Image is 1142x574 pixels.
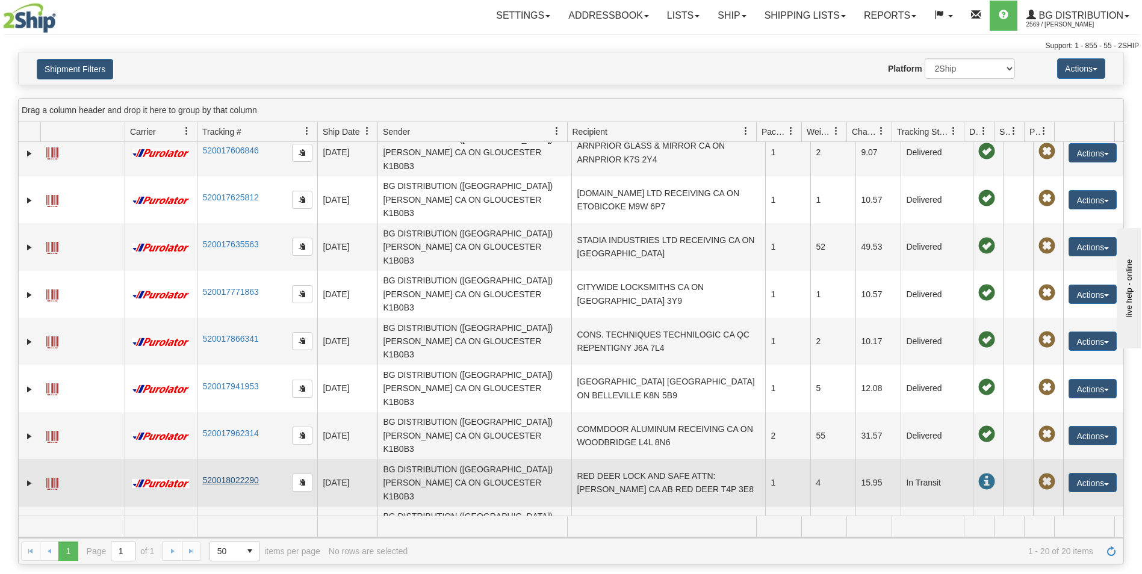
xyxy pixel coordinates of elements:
[377,412,571,459] td: BG DISTRIBUTION ([GEOGRAPHIC_DATA]) [PERSON_NAME] CA ON GLOUCESTER K1B0B3
[888,63,922,75] label: Platform
[317,459,377,506] td: [DATE]
[855,1,925,31] a: Reports
[297,121,317,141] a: Tracking # filter column settings
[978,190,995,207] span: On time
[765,176,810,223] td: 1
[23,336,36,348] a: Expand
[781,121,801,141] a: Packages filter column settings
[202,475,258,485] a: 520018022290
[416,546,1093,556] span: 1 - 20 of 20 items
[901,365,973,412] td: Delivered
[9,10,111,19] div: live help - online
[1038,426,1055,443] span: Pickup Not Assigned
[810,459,855,506] td: 4
[377,365,571,412] td: BG DISTRIBUTION ([GEOGRAPHIC_DATA]) [PERSON_NAME] CA ON GLOUCESTER K1B0B3
[1026,19,1117,31] span: 2569 / [PERSON_NAME]
[377,129,571,176] td: BG DISTRIBUTION ([GEOGRAPHIC_DATA]) [PERSON_NAME] CA ON GLOUCESTER K1B0B3
[240,542,259,561] span: select
[1017,1,1138,31] a: BG Distribution 2569 / [PERSON_NAME]
[202,334,258,344] a: 520017866341
[1069,237,1117,256] button: Actions
[377,318,571,365] td: BG DISTRIBUTION ([GEOGRAPHIC_DATA]) [PERSON_NAME] CA ON GLOUCESTER K1B0B3
[46,472,58,492] a: Label
[3,3,56,33] img: logo2569.jpg
[46,378,58,397] a: Label
[317,365,377,412] td: [DATE]
[46,425,58,445] a: Label
[762,126,787,138] span: Packages
[317,176,377,223] td: [DATE]
[317,223,377,270] td: [DATE]
[1038,332,1055,348] span: Pickup Not Assigned
[130,149,191,158] img: 11 - Purolator
[999,126,1010,138] span: Shipment Issues
[23,241,36,253] a: Expand
[46,284,58,303] a: Label
[317,412,377,459] td: [DATE]
[323,126,359,138] span: Ship Date
[202,428,258,438] a: 520017962314
[852,126,877,138] span: Charge
[901,412,973,459] td: Delivered
[765,412,810,459] td: 2
[1038,143,1055,160] span: Pickup Not Assigned
[130,243,191,252] img: 11 - Purolator
[329,546,408,556] div: No rows are selected
[1069,285,1117,304] button: Actions
[871,121,892,141] a: Charge filter column settings
[1038,190,1055,207] span: Pickup Not Assigned
[1057,58,1105,79] button: Actions
[202,239,258,249] a: 520017635563
[855,176,901,223] td: 10.57
[571,459,765,506] td: RED DEER LOCK AND SAFE ATTN: [PERSON_NAME] CA AB RED DEER T4P 3E8
[111,542,135,561] input: Page 1
[23,147,36,159] a: Expand
[571,271,765,318] td: CITYWIDE LOCKSMITHS CA ON [GEOGRAPHIC_DATA] 3Y9
[855,507,901,554] td: 9.26
[130,479,191,488] img: 11 - Purolator
[19,99,1123,122] div: grid grouping header
[810,129,855,176] td: 2
[487,1,559,31] a: Settings
[855,271,901,318] td: 10.57
[23,383,36,395] a: Expand
[292,238,312,256] button: Copy to clipboard
[571,176,765,223] td: [DOMAIN_NAME] LTD RECEIVING CA ON ETOBICOKE M9W 6P7
[978,474,995,490] span: In Transit
[317,129,377,176] td: [DATE]
[901,176,973,223] td: Delivered
[571,129,765,176] td: ARNPRIOR GLASS & MIRROR CA ON ARNPRIOR K7S 2Y4
[1069,332,1117,351] button: Actions
[658,1,709,31] a: Lists
[571,318,765,365] td: CONS. TECHNIQUES TECHNILOGIC CA QC REPENTIGNY J6A 7L4
[202,126,241,138] span: Tracking #
[810,412,855,459] td: 55
[1114,226,1141,348] iframe: chat widget
[46,142,58,161] a: Label
[1038,238,1055,255] span: Pickup Not Assigned
[377,507,571,554] td: BG DISTRIBUTION ([GEOGRAPHIC_DATA]) [PERSON_NAME] CA ON GLOUCESTER K1B0B3
[130,384,191,393] img: 11 - Purolator
[292,144,312,162] button: Copy to clipboard
[202,381,258,391] a: 520017941953
[1029,126,1040,138] span: Pickup Status
[978,426,995,443] span: On time
[901,318,973,365] td: Delivered
[807,126,832,138] span: Weight
[978,285,995,301] span: On time
[810,271,855,318] td: 1
[317,271,377,318] td: [DATE]
[855,459,901,506] td: 15.95
[855,318,901,365] td: 10.17
[209,541,320,561] span: items per page
[855,412,901,459] td: 31.57
[3,41,1139,51] div: Support: 1 - 855 - 55 - 2SHIP
[1069,143,1117,162] button: Actions
[377,176,571,223] td: BG DISTRIBUTION ([GEOGRAPHIC_DATA]) [PERSON_NAME] CA ON GLOUCESTER K1B0B3
[897,126,949,138] span: Tracking Status
[573,126,607,138] span: Recipient
[571,412,765,459] td: COMMDOOR ALUMINUM RECEIVING CA ON WOODBRIDGE L4L 8N6
[978,332,995,348] span: On time
[855,129,901,176] td: 9.07
[978,143,995,160] span: On time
